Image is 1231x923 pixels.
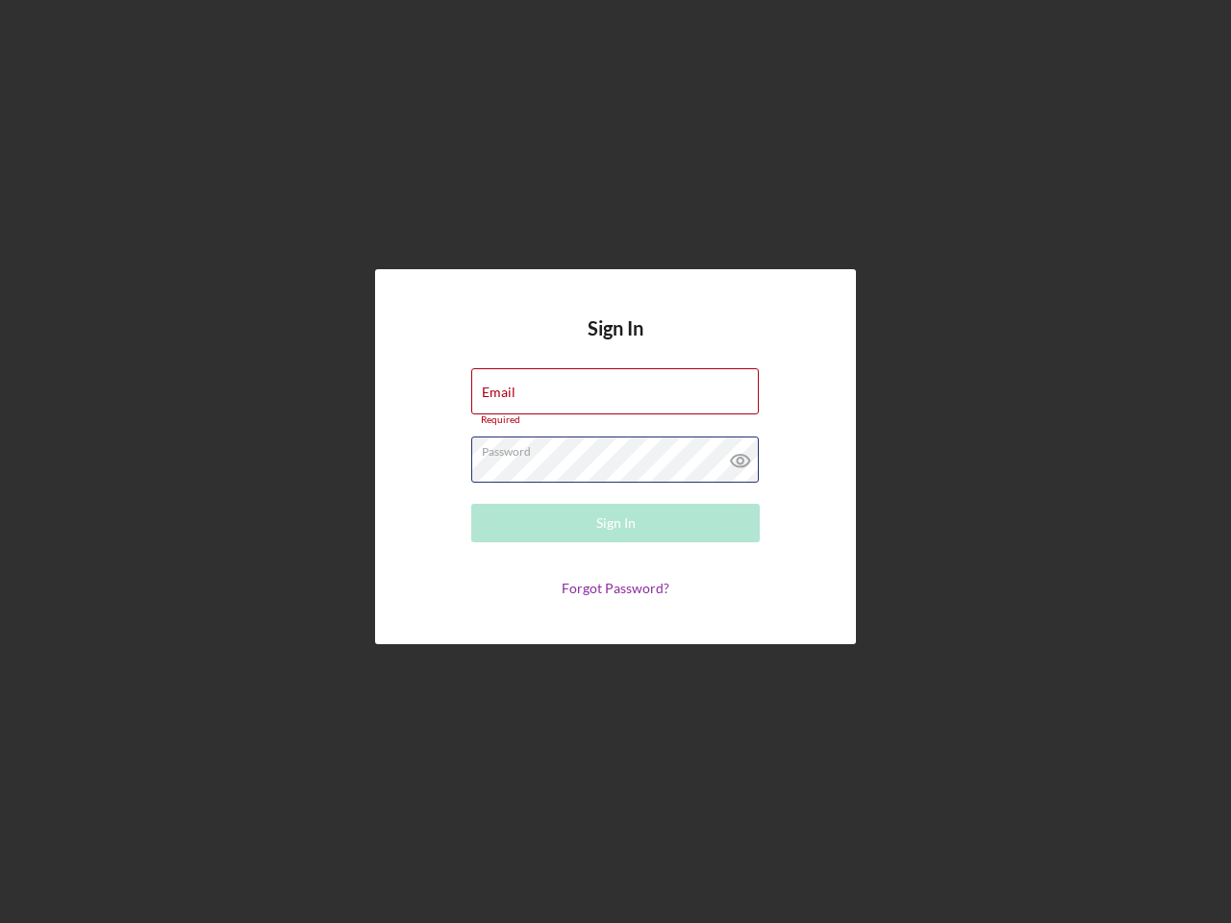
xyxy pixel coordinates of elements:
h4: Sign In [588,317,643,368]
button: Sign In [471,504,760,542]
a: Forgot Password? [562,580,669,596]
label: Email [482,385,515,400]
label: Password [482,437,759,459]
div: Sign In [596,504,636,542]
div: Required [471,414,760,426]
